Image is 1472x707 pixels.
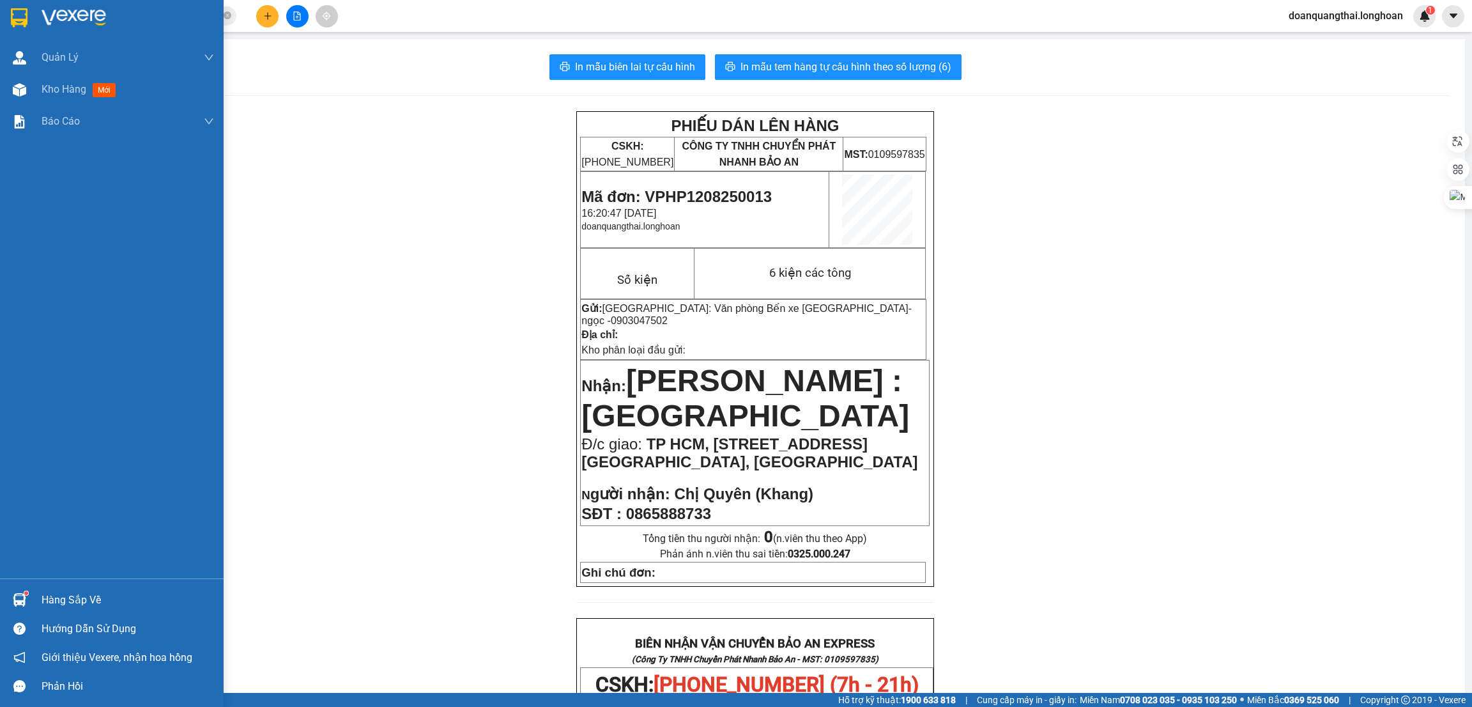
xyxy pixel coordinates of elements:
span: Cung cấp máy in - giấy in: [977,693,1077,707]
span: notification [13,651,26,664]
img: logo-vxr [11,8,27,27]
span: TP HCM, [STREET_ADDRESS] [GEOGRAPHIC_DATA], [GEOGRAPHIC_DATA] [581,435,917,470]
strong: 0325.000.247 [788,548,850,560]
img: warehouse-icon [13,83,26,97]
span: question-circle [13,623,26,635]
img: warehouse-icon [13,51,26,65]
span: doanquangthai.longhoan [1278,8,1413,24]
span: doanquangthai.longhoan [581,221,680,231]
strong: MST: [844,149,868,160]
span: Kho phân loại đầu gửi: [581,345,686,355]
span: down [204,52,214,63]
span: caret-down [1448,10,1459,22]
span: 6 kiện các tông [769,266,851,280]
strong: 1900 633 818 [901,695,956,705]
span: | [965,693,967,707]
span: 16:20:47 [DATE] [5,88,80,99]
strong: CSKH: [35,27,68,38]
span: CSKH: [595,672,919,697]
span: Quản Lý [42,49,79,65]
span: Miền Bắc [1247,693,1339,707]
img: icon-new-feature [1419,10,1430,22]
strong: SĐT : [581,505,622,522]
span: printer [560,61,570,74]
strong: Địa chỉ: [581,329,618,340]
span: Kho hàng [42,83,86,95]
span: printer [725,61,735,74]
strong: CSKH: [611,141,644,151]
span: In mẫu biên lai tự cấu hình [575,59,695,75]
span: Miền Nam [1080,693,1237,707]
button: aim [316,5,338,27]
div: Hướng dẫn sử dụng [42,619,214,639]
span: 1 [1428,6,1432,15]
span: 16:20:47 [DATE] [581,208,656,219]
span: plus [263,12,272,20]
button: printerIn mẫu biên lai tự cấu hình [549,54,705,80]
span: Phản ánh n.viên thu sai tiền: [660,548,850,560]
div: Phản hồi [42,677,214,696]
span: down [204,116,214,127]
span: ngọc - [581,315,668,326]
button: plus [256,5,279,27]
sup: 1 [1426,6,1435,15]
span: close-circle [224,10,231,22]
button: caret-down [1442,5,1464,27]
strong: N [581,488,670,502]
span: [PHONE_NUMBER] [581,141,673,167]
strong: 0708 023 035 - 0935 103 250 [1120,695,1237,705]
sup: 1 [24,591,28,595]
button: printerIn mẫu tem hàng tự cấu hình theo số lượng (6) [715,54,962,80]
strong: Gửi: [581,303,602,314]
span: Nhận: [581,377,626,394]
span: 0903047502 [611,315,668,326]
span: mới [93,83,116,97]
span: Báo cáo [42,113,80,129]
span: Chị Quyên (Khang) [674,485,813,502]
span: Số kiện [617,273,657,287]
span: message [13,680,26,692]
span: - [581,303,912,326]
span: aim [322,12,331,20]
span: copyright [1401,695,1410,704]
span: [PHONE_NUMBER] [5,27,97,50]
img: warehouse-icon [13,593,26,607]
span: CÔNG TY TNHH CHUYỂN PHÁT NHANH BẢO AN [682,141,836,167]
span: | [1349,693,1351,707]
span: CÔNG TY TNHH CHUYỂN PHÁT NHANH BẢO AN [111,27,234,50]
span: Tổng tiền thu người nhận: [643,532,867,545]
span: 0109597835 [844,149,924,160]
div: Hàng sắp về [42,591,214,610]
span: [GEOGRAPHIC_DATA]: Văn phòng Bến xe [GEOGRAPHIC_DATA] [602,303,908,314]
strong: (Công Ty TNHH Chuyển Phát Nhanh Bảo An - MST: 0109597835) [632,655,878,664]
span: Mã đơn: VPHP1208250013 [581,188,772,205]
span: Mã đơn: VPHP1208250013 [5,68,195,86]
span: ⚪️ [1240,697,1244,703]
span: Hỗ trợ kỹ thuật: [838,693,956,707]
span: Đ/c giao: [581,435,646,453]
span: close-circle [224,12,231,19]
span: In mẫu tem hàng tự cấu hình theo số lượng (6) [740,59,951,75]
span: (n.viên thu theo App) [764,532,867,545]
strong: PHIẾU DÁN LÊN HÀNG [85,6,253,23]
strong: 0369 525 060 [1284,695,1339,705]
strong: Ghi chú đơn: [581,566,655,579]
span: Giới thiệu Vexere, nhận hoa hồng [42,649,192,665]
button: file-add [286,5,309,27]
span: file-add [293,12,302,20]
span: gười nhận: [590,485,670,502]
span: [PERSON_NAME] : [GEOGRAPHIC_DATA] [581,364,909,433]
strong: BIÊN NHẬN VẬN CHUYỂN BẢO AN EXPRESS [635,637,875,651]
strong: PHIẾU DÁN LÊN HÀNG [671,117,839,134]
img: solution-icon [13,115,26,128]
span: [PHONE_NUMBER] (7h - 21h) [654,672,919,697]
strong: 0 [764,528,773,546]
span: 0865888733 [626,505,711,522]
